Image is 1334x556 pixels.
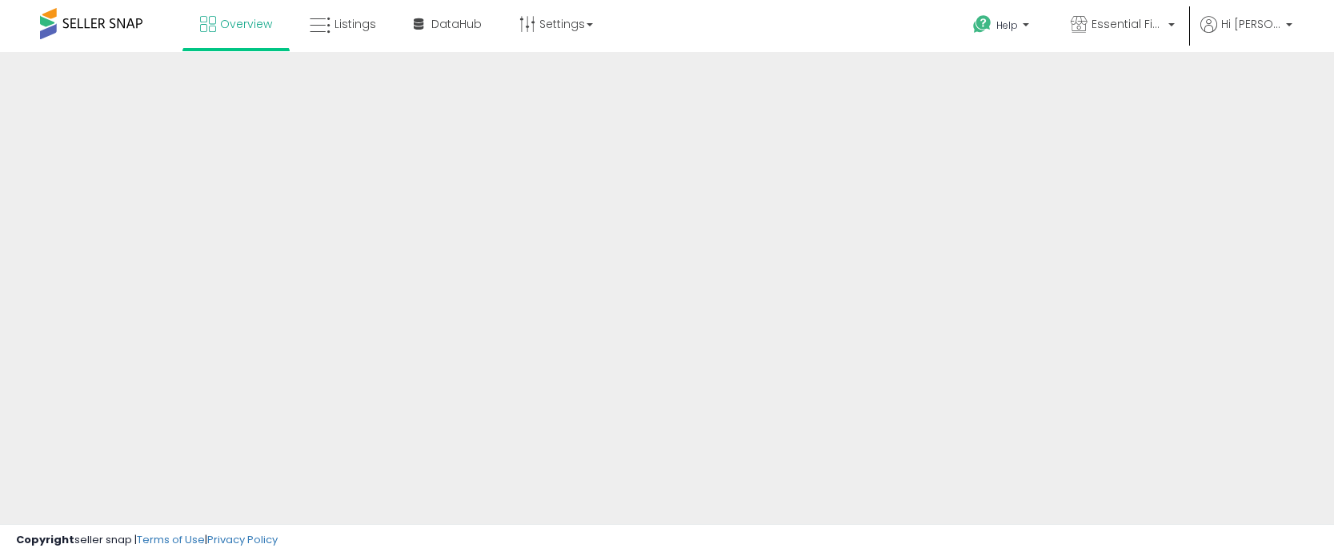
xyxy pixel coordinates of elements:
[220,16,272,32] span: Overview
[960,2,1045,52] a: Help
[16,532,74,547] strong: Copyright
[335,16,376,32] span: Listings
[431,16,482,32] span: DataHub
[996,18,1018,32] span: Help
[16,533,278,548] div: seller snap | |
[1092,16,1164,32] span: Essential Finds, LLC
[137,532,205,547] a: Terms of Use
[1200,16,1292,52] a: Hi [PERSON_NAME]
[1221,16,1281,32] span: Hi [PERSON_NAME]
[207,532,278,547] a: Privacy Policy
[972,14,992,34] i: Get Help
